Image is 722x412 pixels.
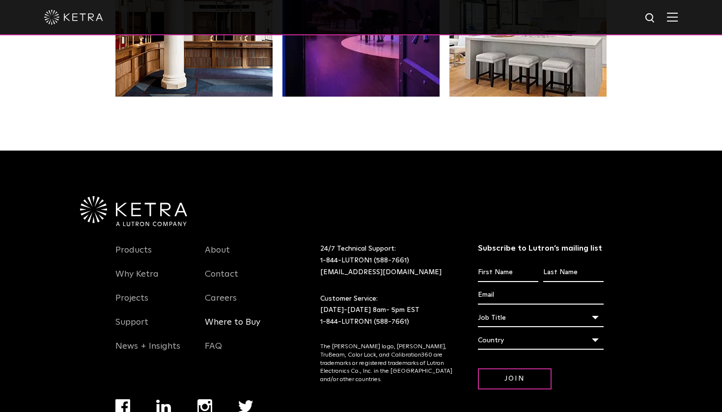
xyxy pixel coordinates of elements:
div: Navigation Menu [115,243,190,363]
a: About [205,245,230,267]
input: First Name [478,263,538,282]
a: 1-844-LUTRON1 (588-7661) [320,257,409,264]
img: search icon [644,12,657,25]
div: Navigation Menu [205,243,279,363]
p: 24/7 Technical Support: [320,243,453,278]
a: [EMAIL_ADDRESS][DOMAIN_NAME] [320,269,442,276]
img: Hamburger%20Nav.svg [667,12,678,22]
input: Email [478,286,604,305]
a: Projects [115,293,148,315]
a: Products [115,245,152,267]
img: ketra-logo-2019-white [44,10,103,25]
a: FAQ [205,341,222,363]
a: Why Ketra [115,269,159,291]
input: Last Name [543,263,604,282]
a: Where to Buy [205,317,260,339]
img: Ketra-aLutronCo_White_RGB [80,196,187,227]
a: 1-844-LUTRON1 (588-7661) [320,318,409,325]
div: Country [478,331,604,350]
a: News + Insights [115,341,180,363]
a: Support [115,317,148,339]
div: Job Title [478,309,604,327]
p: Customer Service: [DATE]-[DATE] 8am- 5pm EST [320,293,453,328]
a: Careers [205,293,237,315]
p: The [PERSON_NAME] logo, [PERSON_NAME], TruBeam, Color Lock, and Calibration360 are trademarks or ... [320,343,453,384]
input: Join [478,368,552,389]
h3: Subscribe to Lutron’s mailing list [478,243,604,254]
a: Contact [205,269,238,291]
